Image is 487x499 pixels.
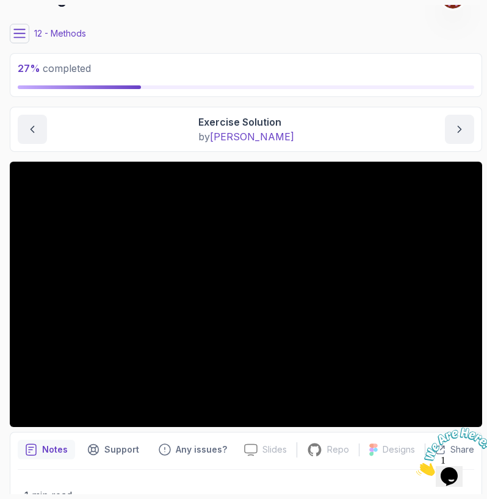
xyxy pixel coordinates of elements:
[80,440,146,459] button: Support button
[18,115,47,144] button: previous content
[210,131,294,143] span: [PERSON_NAME]
[327,443,349,456] p: Repo
[10,162,482,427] iframe: 7 - Exercise Solution
[445,115,474,144] button: next content
[34,27,86,40] p: 12 - Methods
[18,62,40,74] span: 27 %
[262,443,287,456] p: Slides
[5,5,10,15] span: 1
[18,440,75,459] button: notes button
[383,443,415,456] p: Designs
[151,440,234,459] button: Feedback button
[411,423,487,481] iframe: chat widget
[42,443,68,456] p: Notes
[5,5,81,53] img: Chat attention grabber
[198,129,294,144] p: by
[198,115,294,129] p: Exercise Solution
[176,443,227,456] p: Any issues?
[18,62,91,74] span: completed
[104,443,139,456] p: Support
